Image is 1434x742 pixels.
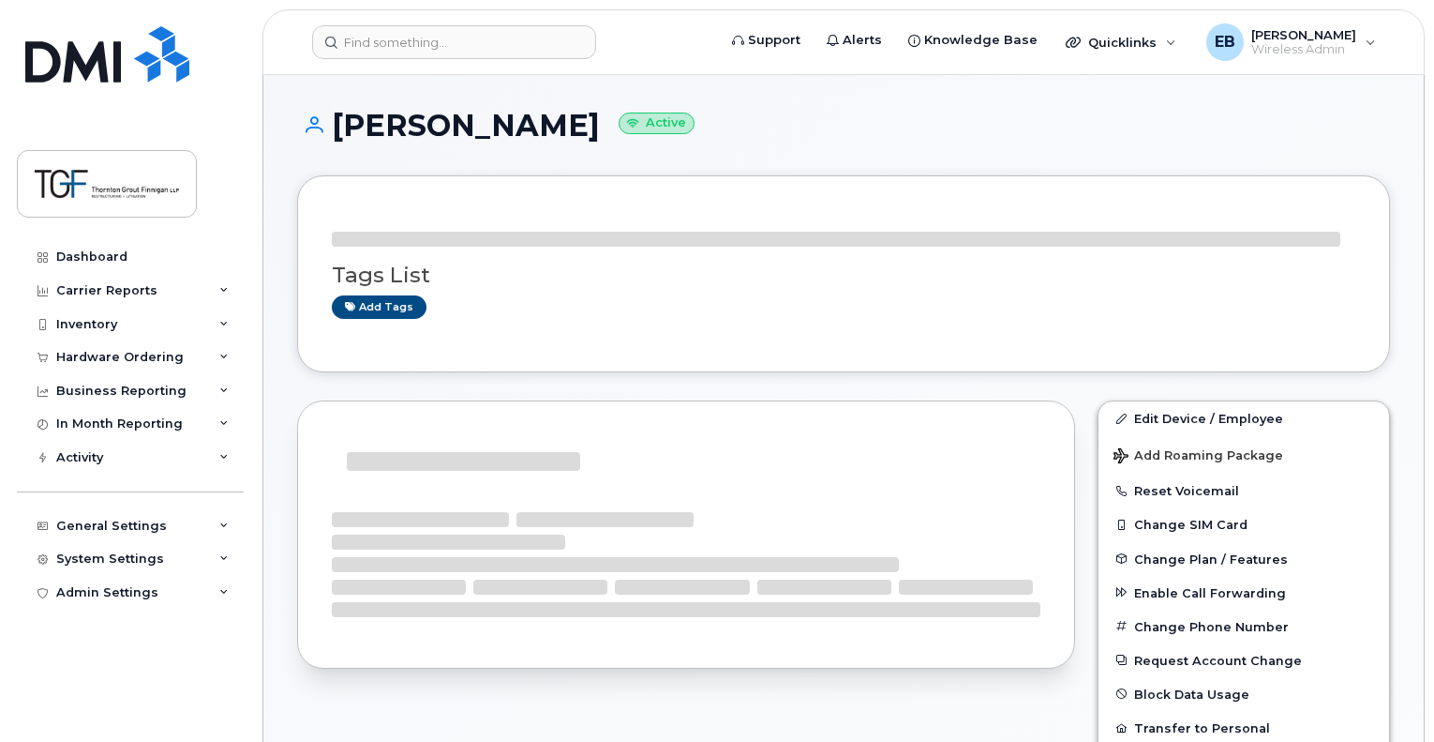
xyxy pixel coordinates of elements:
[1098,542,1389,576] button: Change Plan / Features
[1113,448,1283,466] span: Add Roaming Package
[1098,401,1389,435] a: Edit Device / Employee
[1098,474,1389,507] button: Reset Voicemail
[1098,644,1389,677] button: Request Account Change
[332,295,426,319] a: Add tags
[332,264,1355,287] h3: Tags List
[1098,435,1389,474] button: Add Roaming Package
[297,109,1390,142] h1: [PERSON_NAME]
[1098,610,1389,644] button: Change Phone Number
[1098,507,1389,541] button: Change SIM Card
[1134,585,1286,599] span: Enable Call Forwarding
[1134,552,1288,566] span: Change Plan / Features
[619,113,695,134] small: Active
[1098,576,1389,610] button: Enable Call Forwarding
[1098,677,1389,711] button: Block Data Usage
